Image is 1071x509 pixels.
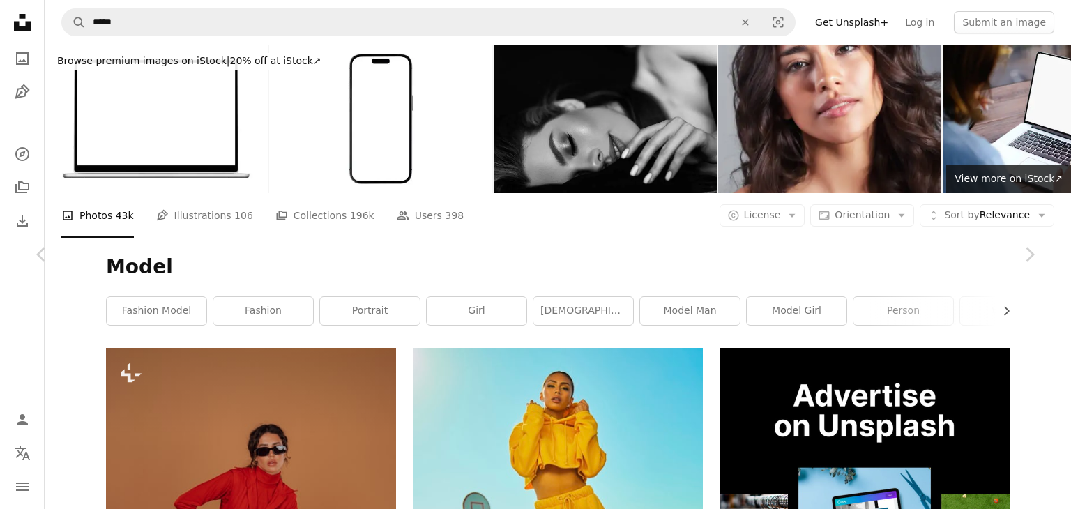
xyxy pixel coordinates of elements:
span: License [744,209,781,220]
a: [DEMOGRAPHIC_DATA] model [533,297,633,325]
a: View more on iStock↗ [946,165,1071,193]
img: Laptop Mockup with a white screen isolated on a white background, a High-quality Studio shot [45,45,268,193]
a: Users 398 [397,193,464,238]
a: model man [640,297,740,325]
button: Search Unsplash [62,9,86,36]
button: Sort byRelevance [920,204,1054,227]
span: Orientation [835,209,890,220]
a: portrait [320,297,420,325]
button: Clear [730,9,761,36]
span: 106 [234,208,253,223]
div: 20% off at iStock ↗ [53,53,326,70]
a: Get Unsplash+ [807,11,897,33]
a: Illustrations 106 [156,193,253,238]
img: beautiful woman. black and white photo [494,45,717,193]
a: Browse premium images on iStock|20% off at iStock↗ [45,45,334,78]
span: 196k [350,208,374,223]
button: Visual search [761,9,795,36]
button: Menu [8,473,36,501]
span: View more on iStock ↗ [955,173,1063,184]
button: Submit an image [954,11,1054,33]
a: Illustrations [8,78,36,106]
a: fashion model [107,297,206,325]
a: fashion [213,297,313,325]
a: Explore [8,140,36,168]
h1: Model [106,254,1010,280]
span: Sort by [944,209,979,220]
img: Beautiful Young Hispanic Woman Portrait [718,45,941,193]
button: Orientation [810,204,914,227]
a: person [853,297,953,325]
a: Photos [8,45,36,73]
a: Log in [897,11,943,33]
a: Log in / Sign up [8,406,36,434]
span: Browse premium images on iStock | [57,55,229,66]
span: Relevance [944,208,1030,222]
a: Collections 196k [275,193,374,238]
a: model girl [747,297,846,325]
a: girl [427,297,526,325]
a: woman [960,297,1060,325]
button: License [720,204,805,227]
form: Find visuals sitewide [61,8,796,36]
button: Language [8,439,36,467]
a: Collections [8,174,36,202]
span: 398 [445,208,464,223]
a: Next [987,188,1071,321]
img: Smartphone with a blank screen on a white background. [269,45,492,193]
